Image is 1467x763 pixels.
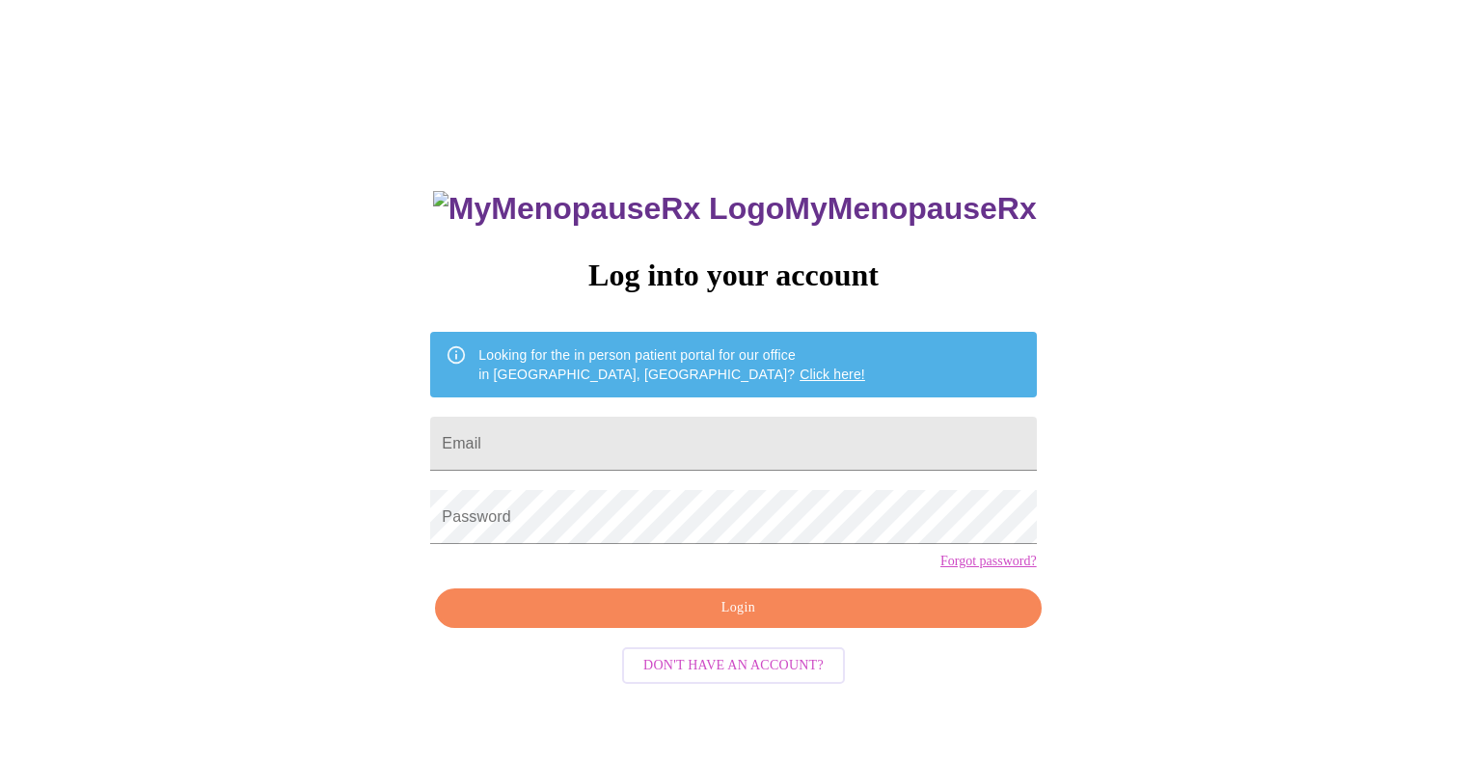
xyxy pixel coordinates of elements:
button: Don't have an account? [622,647,845,685]
a: Click here! [800,367,865,382]
img: MyMenopauseRx Logo [433,191,784,227]
div: Looking for the in person patient portal for our office in [GEOGRAPHIC_DATA], [GEOGRAPHIC_DATA]? [478,338,865,392]
h3: Log into your account [430,258,1036,293]
span: Login [457,596,1019,620]
h3: MyMenopauseRx [433,191,1037,227]
span: Don't have an account? [643,654,824,678]
button: Login [435,588,1041,628]
a: Forgot password? [940,554,1037,569]
a: Don't have an account? [617,656,850,672]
